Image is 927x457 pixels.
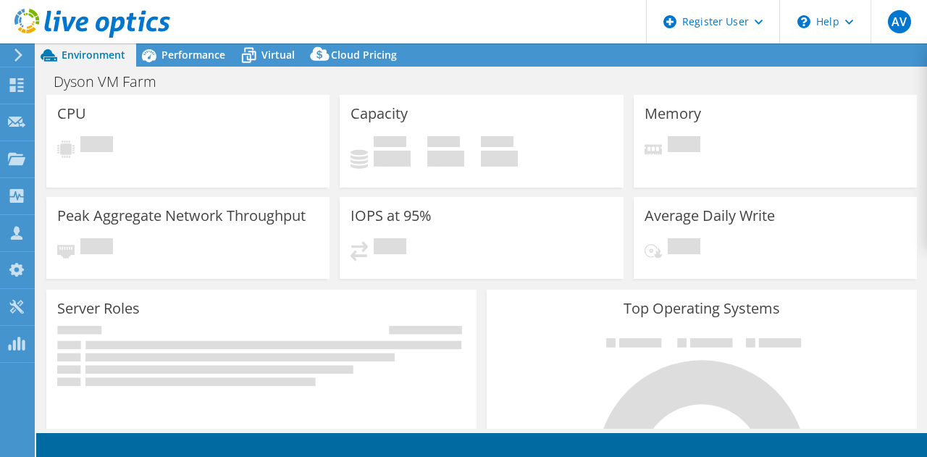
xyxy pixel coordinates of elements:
h4: 0 GiB [481,151,518,167]
span: AV [888,10,911,33]
h3: CPU [57,106,86,122]
h4: 0 GiB [427,151,464,167]
h4: 0 GiB [374,151,411,167]
h3: Peak Aggregate Network Throughput [57,208,306,224]
span: Virtual [261,48,295,62]
span: Pending [668,136,700,156]
span: Pending [80,238,113,258]
h3: Memory [645,106,701,122]
span: Cloud Pricing [331,48,397,62]
h3: Average Daily Write [645,208,775,224]
span: Environment [62,48,125,62]
span: Pending [374,238,406,258]
h3: Capacity [351,106,408,122]
span: Used [374,136,406,151]
span: Pending [668,238,700,258]
span: Pending [80,136,113,156]
span: Total [481,136,513,151]
h3: IOPS at 95% [351,208,432,224]
span: Free [427,136,460,151]
h1: Dyson VM Farm [47,74,179,90]
svg: \n [797,15,810,28]
h3: Server Roles [57,301,140,316]
h3: Top Operating Systems [498,301,906,316]
span: Performance [162,48,225,62]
